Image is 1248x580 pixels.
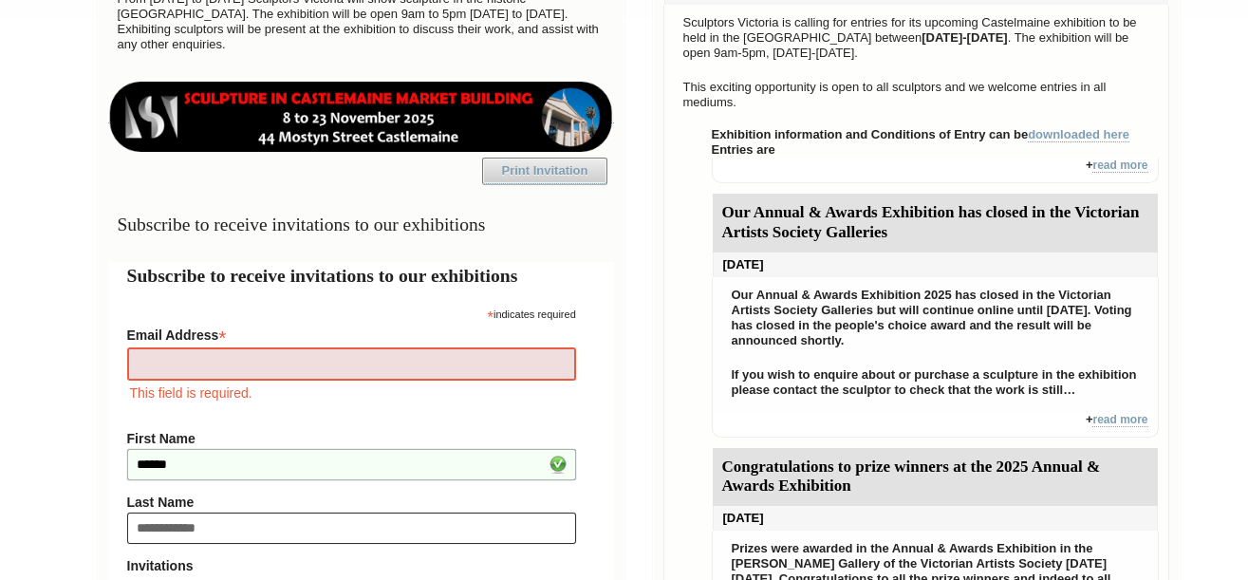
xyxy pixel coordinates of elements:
[713,194,1158,253] div: Our Annual & Awards Exhibition has closed in the Victorian Artists Society Galleries
[482,158,607,184] a: Print Invitation
[712,127,1130,142] strong: Exhibition information and Conditions of Entry can be
[127,495,576,510] label: Last Name
[1092,159,1147,173] a: read more
[712,412,1159,438] div: +
[713,506,1158,531] div: [DATE]
[713,448,1158,507] div: Congratulations to prize winners at the 2025 Annual & Awards Exhibition
[127,431,576,446] label: First Name
[713,253,1158,277] div: [DATE]
[127,383,576,403] div: This field is required.
[1092,413,1147,427] a: read more
[108,82,614,152] img: castlemaine-ldrbd25v2.png
[712,158,1159,183] div: +
[1028,127,1129,142] a: downloaded here
[674,10,1159,65] p: Sculptors Victoria is calling for entries for its upcoming Castelmaine exhibition to be held in t...
[722,363,1148,402] p: If you wish to enquire about or purchase a sculpture in the exhibition please contact the sculpto...
[674,75,1159,115] p: This exciting opportunity is open to all sculptors and we welcome entries in all mediums.
[127,322,576,345] label: Email Address
[722,283,1148,353] p: Our Annual & Awards Exhibition 2025 has closed in the Victorian Artists Society Galleries but wil...
[108,206,614,243] h3: Subscribe to receive invitations to our exhibitions
[922,30,1008,45] strong: [DATE]-[DATE]
[127,262,595,290] h2: Subscribe to receive invitations to our exhibitions
[127,558,576,573] strong: Invitations
[127,304,576,322] div: indicates required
